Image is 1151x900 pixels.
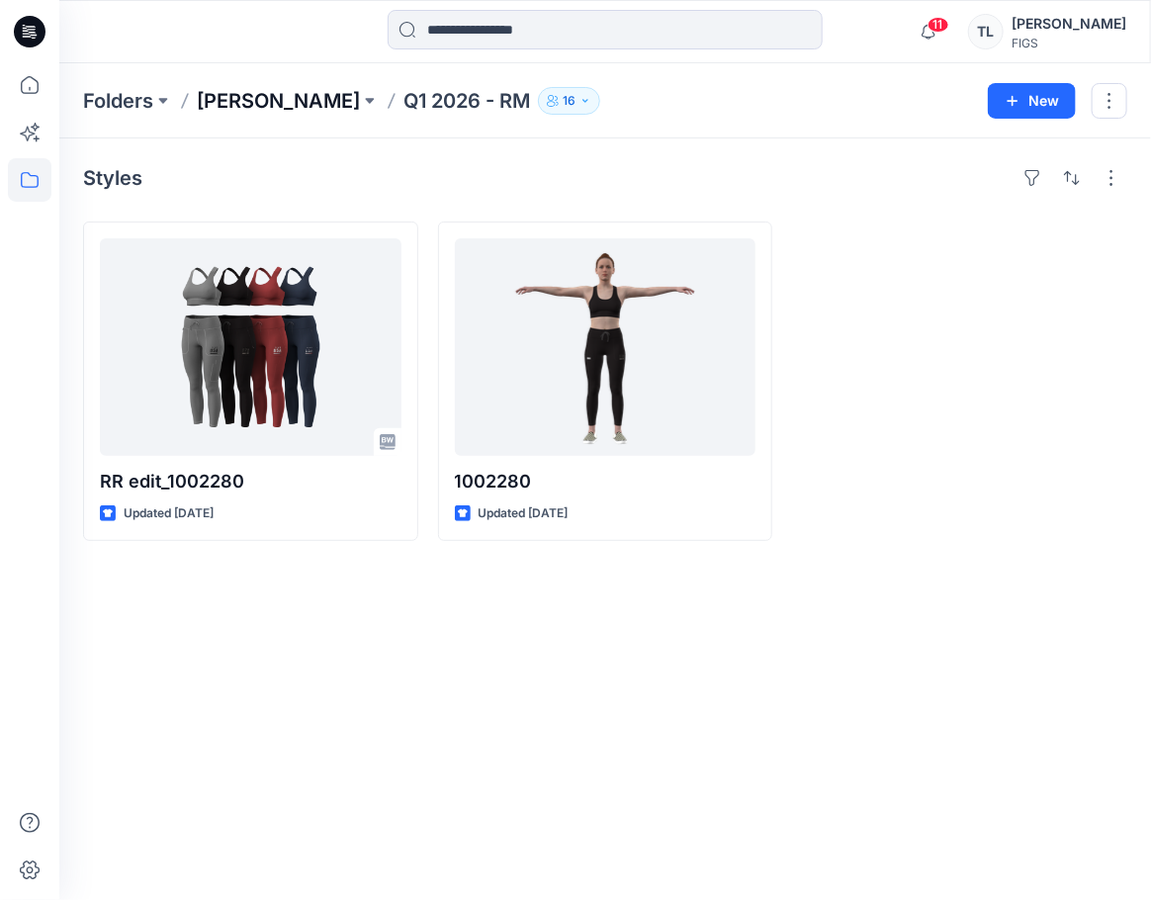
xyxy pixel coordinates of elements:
span: 11 [928,17,949,33]
p: Q1 2026 - RM [403,87,530,115]
h4: Styles [83,166,142,190]
p: Updated [DATE] [479,503,569,524]
a: Folders [83,87,153,115]
p: RR edit_1002280 [100,468,401,495]
p: 1002280 [455,468,756,495]
a: RR edit_1002280 [100,238,401,456]
a: 1002280 [455,238,756,456]
button: New [988,83,1076,119]
div: [PERSON_NAME] [1012,12,1126,36]
button: 16 [538,87,600,115]
a: [PERSON_NAME] [197,87,360,115]
div: TL [968,14,1004,49]
p: Updated [DATE] [124,503,214,524]
div: FIGS [1012,36,1126,50]
p: 16 [563,90,575,112]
